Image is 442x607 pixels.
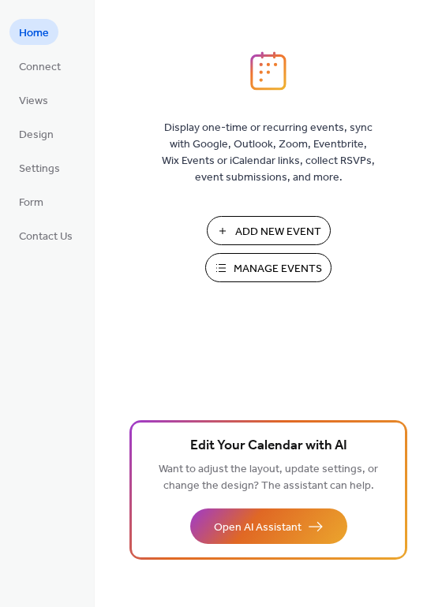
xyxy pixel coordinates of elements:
a: Connect [9,53,70,79]
a: Settings [9,155,69,181]
button: Add New Event [207,216,331,245]
a: Home [9,19,58,45]
span: Views [19,93,48,110]
a: Contact Us [9,222,82,248]
a: Design [9,121,63,147]
span: Contact Us [19,229,73,245]
span: Design [19,127,54,143]
a: Views [9,87,58,113]
img: logo_icon.svg [250,51,287,91]
a: Form [9,188,53,214]
span: Form [19,195,43,211]
span: Want to adjust the layout, update settings, or change the design? The assistant can help. [159,459,378,497]
span: Add New Event [235,224,321,240]
span: Manage Events [234,261,322,277]
span: Edit Your Calendar with AI [190,435,347,457]
span: Home [19,25,49,42]
button: Manage Events [205,253,331,282]
span: Open AI Assistant [214,519,302,536]
button: Open AI Assistant [190,508,347,544]
span: Display one-time or recurring events, sync with Google, Outlook, Zoom, Eventbrite, Wix Events or ... [162,120,375,186]
span: Settings [19,161,60,177]
span: Connect [19,59,61,76]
